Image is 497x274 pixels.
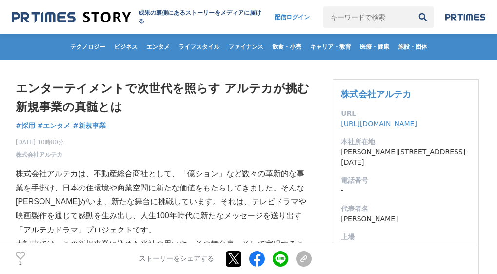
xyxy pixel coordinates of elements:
[73,121,106,131] a: #新規事業
[341,137,471,147] dt: 本社所在地
[66,43,109,51] span: テクノロジー
[224,34,267,60] a: ファイナンス
[16,261,25,266] p: 2
[110,43,141,51] span: ビジネス
[38,121,71,131] a: #エンタメ
[73,121,106,130] span: #新規事業
[12,9,265,25] a: 成果の裏側にあるストーリーをメディアに届ける 成果の裏側にあるストーリーをメディアに届ける
[16,150,62,159] a: 株式会社アルテカ
[38,121,71,130] span: #エンタメ
[341,175,471,186] dt: 電話番号
[12,11,131,24] img: 成果の裏側にあるストーリーをメディアに届ける
[341,147,471,168] dd: [PERSON_NAME][STREET_ADDRESS][DATE]
[341,108,471,119] dt: URL
[16,237,312,266] p: 本記事では、この新規事業に込めた当社の思いや、その舞台裏、そして実現することで拡がる可能性について詳しく紹介します。
[341,186,471,196] dd: -
[224,43,267,51] span: ファイナンス
[323,6,412,28] input: キーワードで検索
[356,43,393,51] span: 医療・健康
[341,120,417,127] a: [URL][DOMAIN_NAME]
[142,34,174,60] a: エンタメ
[16,79,312,117] h1: エンターテイメントで次世代を照らす アルテカが挑む新規事業の真髄とは
[265,6,319,28] a: 配信ログイン
[16,138,64,147] span: [DATE] 10時00分
[139,9,265,25] h2: 成果の裏側にあるストーリーをメディアに届ける
[341,214,471,224] dd: [PERSON_NAME]
[16,167,312,237] p: 株式会社アルテカは、不動産総合商社として、「億ション」など数々の革新的な事業を手掛け、日本の住環境や商業空間に新たな価値をもたらしてきました。そんな[PERSON_NAME]がいま、新たな舞台に...
[341,242,471,253] dd: 未上場
[268,34,305,60] a: 飲食・小売
[139,254,214,263] p: ストーリーをシェアする
[341,204,471,214] dt: 代表者名
[66,34,109,60] a: テクノロジー
[412,6,434,28] button: 検索
[394,43,431,51] span: 施設・団体
[306,34,355,60] a: キャリア・教育
[445,13,485,21] img: prtimes
[16,121,35,131] a: #採用
[175,34,223,60] a: ライフスタイル
[341,232,471,242] dt: 上場
[341,89,411,99] a: 株式会社アルテカ
[268,43,305,51] span: 飲食・小売
[394,34,431,60] a: 施設・団体
[110,34,141,60] a: ビジネス
[306,43,355,51] span: キャリア・教育
[142,43,174,51] span: エンタメ
[175,43,223,51] span: ライフスタイル
[356,34,393,60] a: 医療・健康
[16,121,35,130] span: #採用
